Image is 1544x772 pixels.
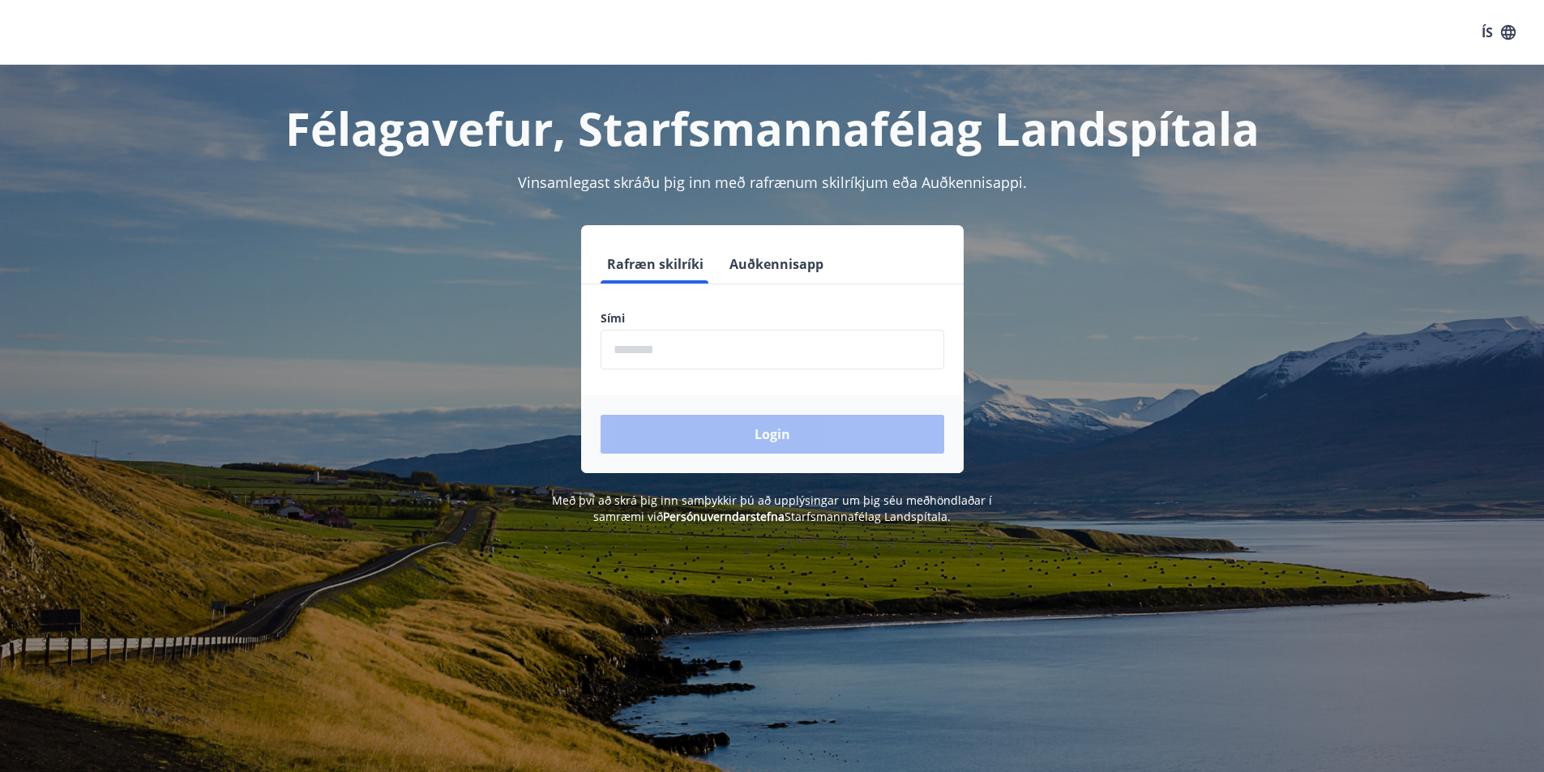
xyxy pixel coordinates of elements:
span: Vinsamlegast skráðu þig inn með rafrænum skilríkjum eða Auðkennisappi. [518,173,1027,192]
h1: Félagavefur, Starfsmannafélag Landspítala [208,97,1337,159]
span: Með því að skrá þig inn samþykkir þú að upplýsingar um þig séu meðhöndlaðar í samræmi við Starfsm... [552,493,992,524]
button: Rafræn skilríki [601,245,710,284]
a: Persónuverndarstefna [663,509,785,524]
label: Sími [601,310,944,326]
button: Auðkennisapp [723,245,830,284]
button: ÍS [1473,18,1525,47]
